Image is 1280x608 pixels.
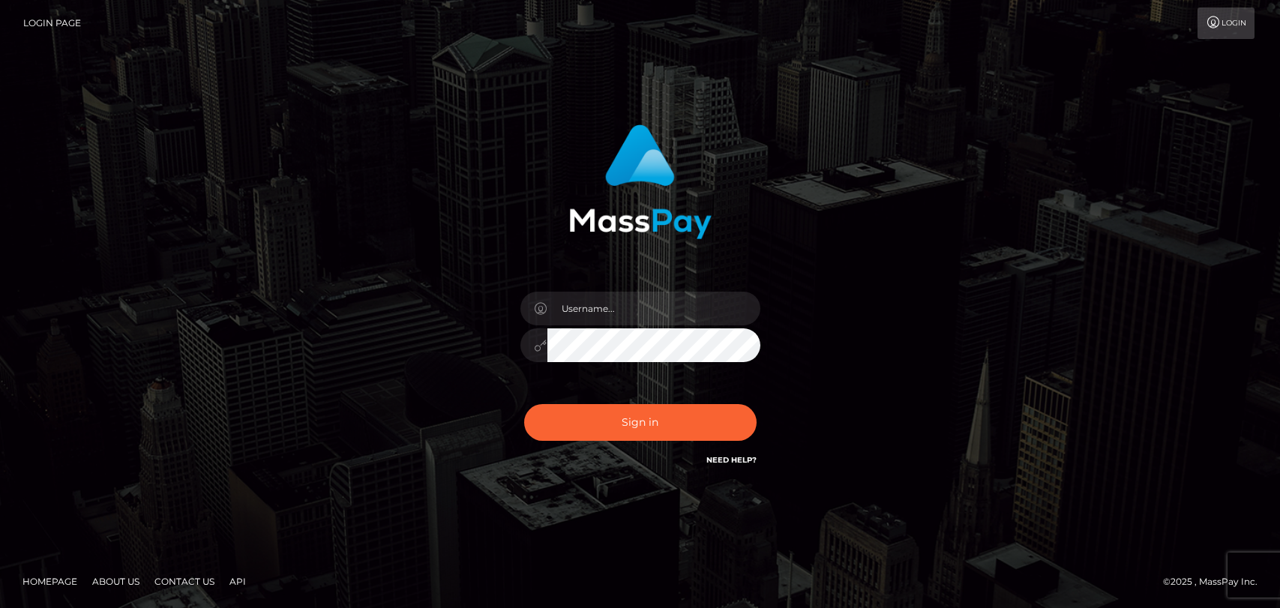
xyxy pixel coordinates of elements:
a: Contact Us [148,570,220,593]
a: Homepage [16,570,83,593]
a: API [223,570,252,593]
a: Login [1198,7,1255,39]
a: Login Page [23,7,81,39]
a: About Us [86,570,145,593]
div: © 2025 , MassPay Inc. [1163,574,1269,590]
img: MassPay Login [569,124,712,239]
a: Need Help? [706,455,757,465]
input: Username... [547,292,760,325]
button: Sign in [524,404,757,441]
